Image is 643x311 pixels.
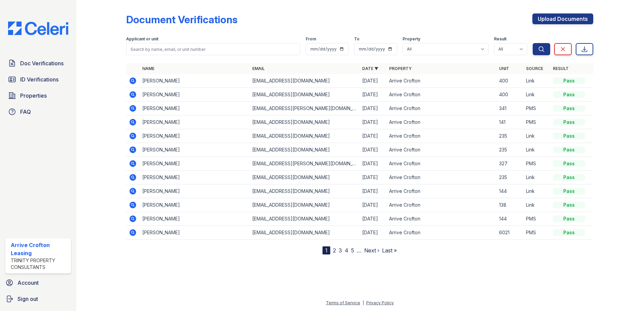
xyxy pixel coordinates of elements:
[3,22,74,35] img: CE_Logo_Blue-a8612792a0a2168367f1c8372b55b34899dd931a85d93a1a3d3e32e68fde9ad4.png
[553,160,585,167] div: Pass
[20,92,47,100] span: Properties
[20,108,31,116] span: FAQ
[250,184,360,198] td: [EMAIL_ADDRESS][DOMAIN_NAME]
[126,36,158,42] label: Applicant or unit
[17,279,39,287] span: Account
[496,171,523,184] td: 235
[306,36,316,42] label: From
[250,143,360,157] td: [EMAIL_ADDRESS][DOMAIN_NAME]
[357,246,362,254] span: …
[523,88,550,102] td: Link
[553,146,585,153] div: Pass
[553,119,585,126] div: Pass
[140,226,250,240] td: [PERSON_NAME]
[523,74,550,88] td: Link
[360,102,386,115] td: [DATE]
[382,247,397,254] a: Last »
[252,66,265,71] a: Email
[250,157,360,171] td: [EMAIL_ADDRESS][PERSON_NAME][DOMAIN_NAME]
[20,59,64,67] span: Doc Verifications
[553,77,585,84] div: Pass
[499,66,509,71] a: Unit
[386,226,496,240] td: Arrive Crofton
[140,212,250,226] td: [PERSON_NAME]
[326,300,360,305] a: Terms of Service
[386,129,496,143] td: Arrive Crofton
[250,129,360,143] td: [EMAIL_ADDRESS][DOMAIN_NAME]
[250,88,360,102] td: [EMAIL_ADDRESS][DOMAIN_NAME]
[360,226,386,240] td: [DATE]
[523,102,550,115] td: PMS
[496,198,523,212] td: 138
[20,75,59,83] span: ID Verifications
[496,212,523,226] td: 144
[496,115,523,129] td: 141
[360,129,386,143] td: [DATE]
[403,36,420,42] label: Property
[339,247,342,254] a: 3
[5,57,71,70] a: Doc Verifications
[386,88,496,102] td: Arrive Crofton
[523,226,550,240] td: PMS
[360,143,386,157] td: [DATE]
[5,89,71,102] a: Properties
[496,88,523,102] td: 400
[140,184,250,198] td: [PERSON_NAME]
[5,105,71,118] a: FAQ
[523,115,550,129] td: PMS
[523,157,550,171] td: PMS
[250,226,360,240] td: [EMAIL_ADDRESS][DOMAIN_NAME]
[3,292,74,306] a: Sign out
[523,143,550,157] td: Link
[323,246,330,254] div: 1
[250,115,360,129] td: [EMAIL_ADDRESS][DOMAIN_NAME]
[360,184,386,198] td: [DATE]
[523,129,550,143] td: Link
[360,212,386,226] td: [DATE]
[553,188,585,195] div: Pass
[386,115,496,129] td: Arrive Crofton
[386,171,496,184] td: Arrive Crofton
[553,202,585,208] div: Pass
[553,105,585,112] div: Pass
[553,133,585,139] div: Pass
[142,66,154,71] a: Name
[140,88,250,102] td: [PERSON_NAME]
[553,66,569,71] a: Result
[126,13,237,26] div: Document Verifications
[496,226,523,240] td: 6021
[250,171,360,184] td: [EMAIL_ADDRESS][DOMAIN_NAME]
[526,66,543,71] a: Source
[366,300,394,305] a: Privacy Policy
[364,247,379,254] a: Next ›
[11,257,68,271] div: Trinity Property Consultants
[140,115,250,129] td: [PERSON_NAME]
[523,198,550,212] td: Link
[140,143,250,157] td: [PERSON_NAME]
[386,184,496,198] td: Arrive Crofton
[386,102,496,115] td: Arrive Crofton
[496,129,523,143] td: 235
[250,212,360,226] td: [EMAIL_ADDRESS][DOMAIN_NAME]
[553,174,585,181] div: Pass
[360,198,386,212] td: [DATE]
[553,215,585,222] div: Pass
[553,91,585,98] div: Pass
[496,74,523,88] td: 400
[351,247,354,254] a: 5
[523,184,550,198] td: Link
[363,300,364,305] div: |
[523,212,550,226] td: PMS
[496,143,523,157] td: 235
[553,229,585,236] div: Pass
[496,102,523,115] td: 341
[345,247,348,254] a: 4
[17,295,38,303] span: Sign out
[140,171,250,184] td: [PERSON_NAME]
[386,157,496,171] td: Arrive Crofton
[362,66,378,71] a: Date ▼
[333,247,336,254] a: 2
[360,157,386,171] td: [DATE]
[389,66,412,71] a: Property
[496,184,523,198] td: 144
